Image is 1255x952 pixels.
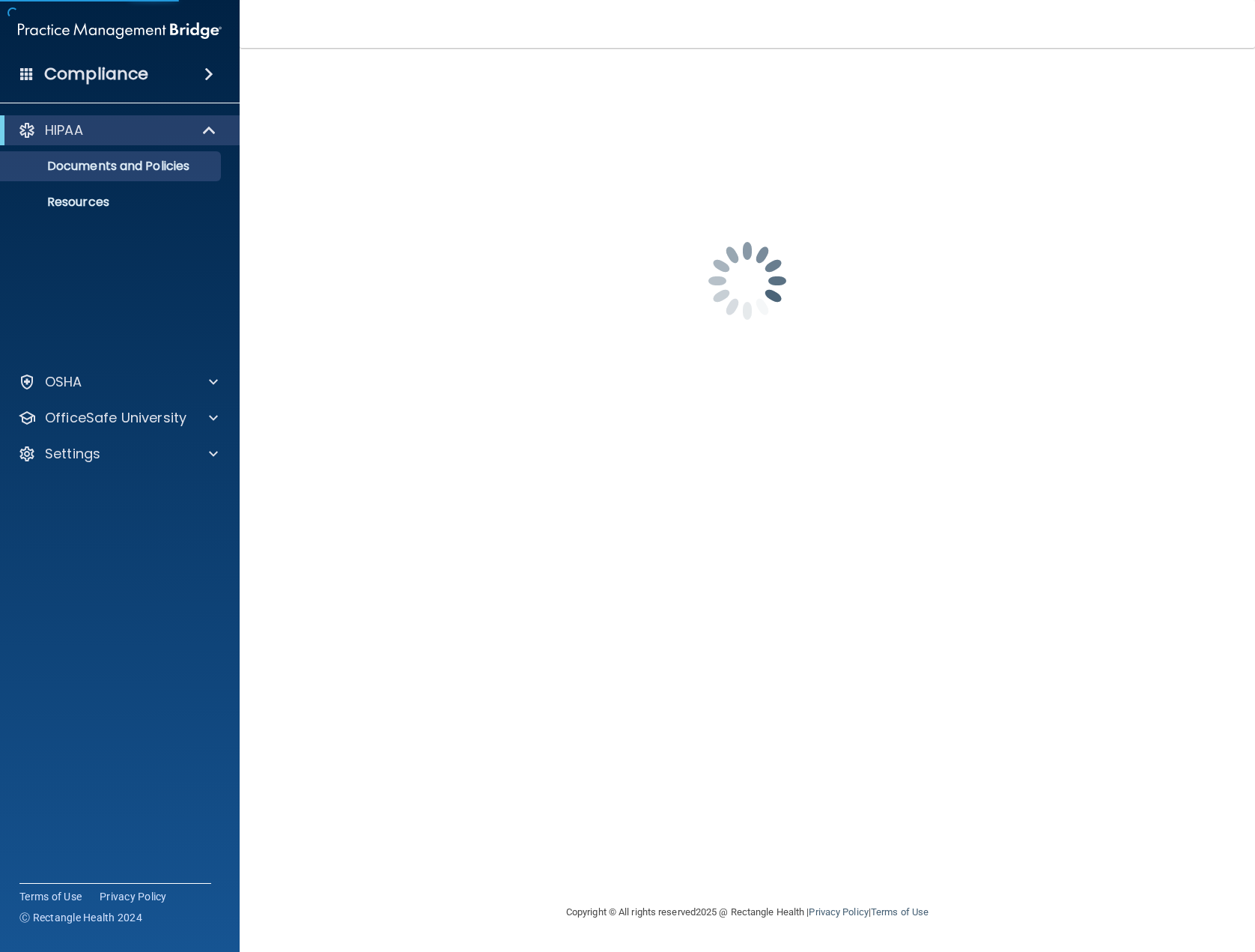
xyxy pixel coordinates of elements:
[474,888,1021,936] div: Copyright © All rights reserved 2025 @ Rectangle Health | |
[45,409,186,427] p: OfficeSafe University
[10,195,214,210] p: Resources
[18,445,218,463] a: Settings
[18,16,222,46] img: PMB logo
[18,121,217,139] a: HIPAA
[45,121,83,139] p: HIPAA
[672,206,822,356] img: spinner.e123f6fc.gif
[19,889,82,904] a: Terms of Use
[19,910,142,925] span: Ⓒ Rectangle Health 2024
[18,373,218,391] a: OSHA
[100,889,167,904] a: Privacy Policy
[871,906,929,918] a: Terms of Use
[44,64,148,85] h4: Compliance
[45,373,82,391] p: OSHA
[45,445,100,463] p: Settings
[18,409,218,427] a: OfficeSafe University
[10,159,214,174] p: Documents and Policies
[809,906,868,918] a: Privacy Policy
